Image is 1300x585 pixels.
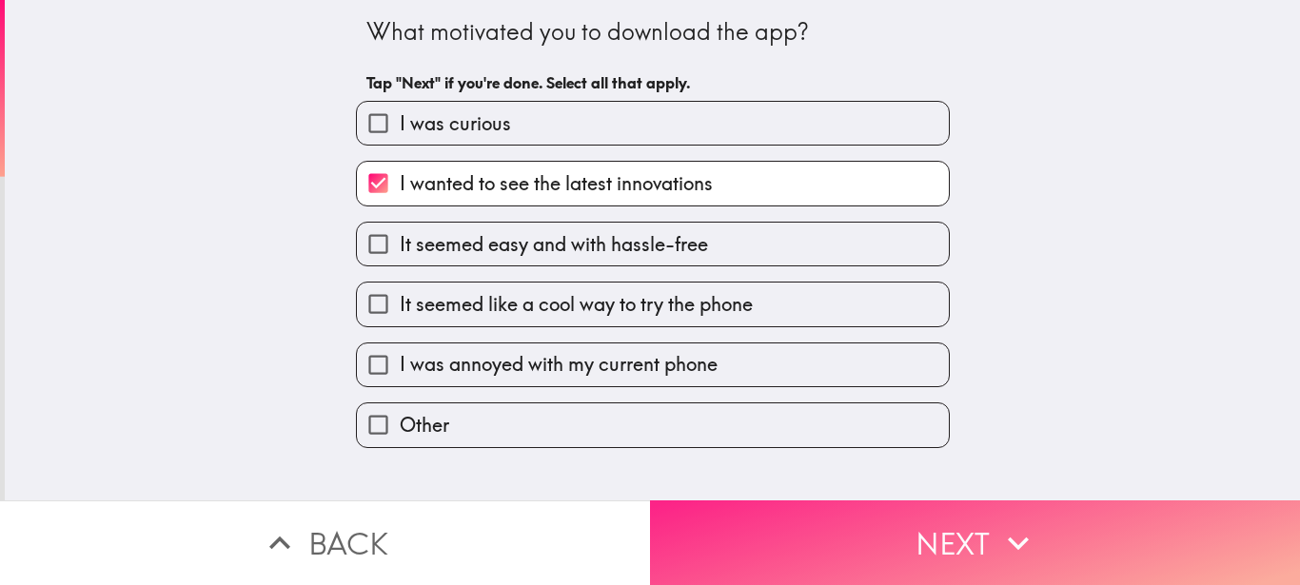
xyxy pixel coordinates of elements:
[650,500,1300,585] button: Next
[357,403,949,446] button: Other
[366,16,939,49] div: What motivated you to download the app?
[357,283,949,325] button: It seemed like a cool way to try the phone
[400,231,708,258] span: It seemed easy and with hassle-free
[357,102,949,145] button: I was curious
[357,162,949,205] button: I wanted to see the latest innovations
[400,412,449,439] span: Other
[400,110,511,137] span: I was curious
[400,170,713,197] span: I wanted to see the latest innovations
[400,351,718,378] span: I was annoyed with my current phone
[357,343,949,386] button: I was annoyed with my current phone
[366,72,939,93] h6: Tap "Next" if you're done. Select all that apply.
[357,223,949,265] button: It seemed easy and with hassle-free
[400,291,753,318] span: It seemed like a cool way to try the phone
